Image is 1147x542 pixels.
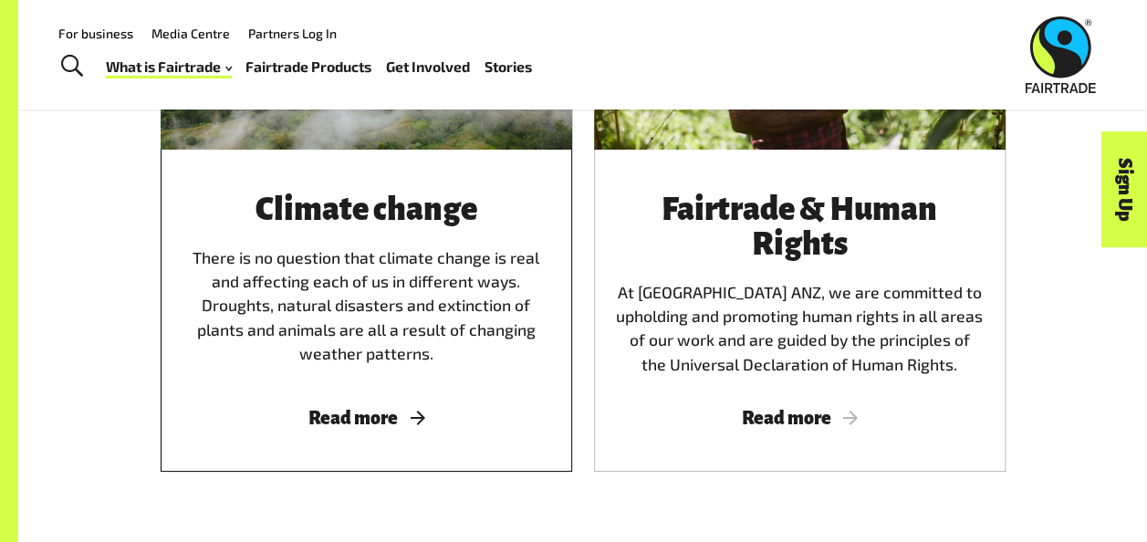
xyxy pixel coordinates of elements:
[386,54,470,79] a: Get Involved
[182,408,550,428] span: Read more
[151,26,230,41] a: Media Centre
[245,54,371,79] a: Fairtrade Products
[182,193,550,228] h3: Climate change
[616,408,984,428] span: Read more
[616,193,984,263] h3: Fairtrade & Human Rights
[58,26,133,41] a: For business
[182,193,550,376] div: There is no question that climate change is real and affecting each of us in different ways. Drou...
[616,193,984,376] div: At [GEOGRAPHIC_DATA] ANZ, we are committed to upholding and promoting human rights in all areas o...
[1026,16,1096,93] img: Fairtrade Australia New Zealand logo
[106,54,232,79] a: What is Fairtrade
[485,54,532,79] a: Stories
[248,26,337,41] a: Partners Log In
[49,44,94,89] a: Toggle Search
